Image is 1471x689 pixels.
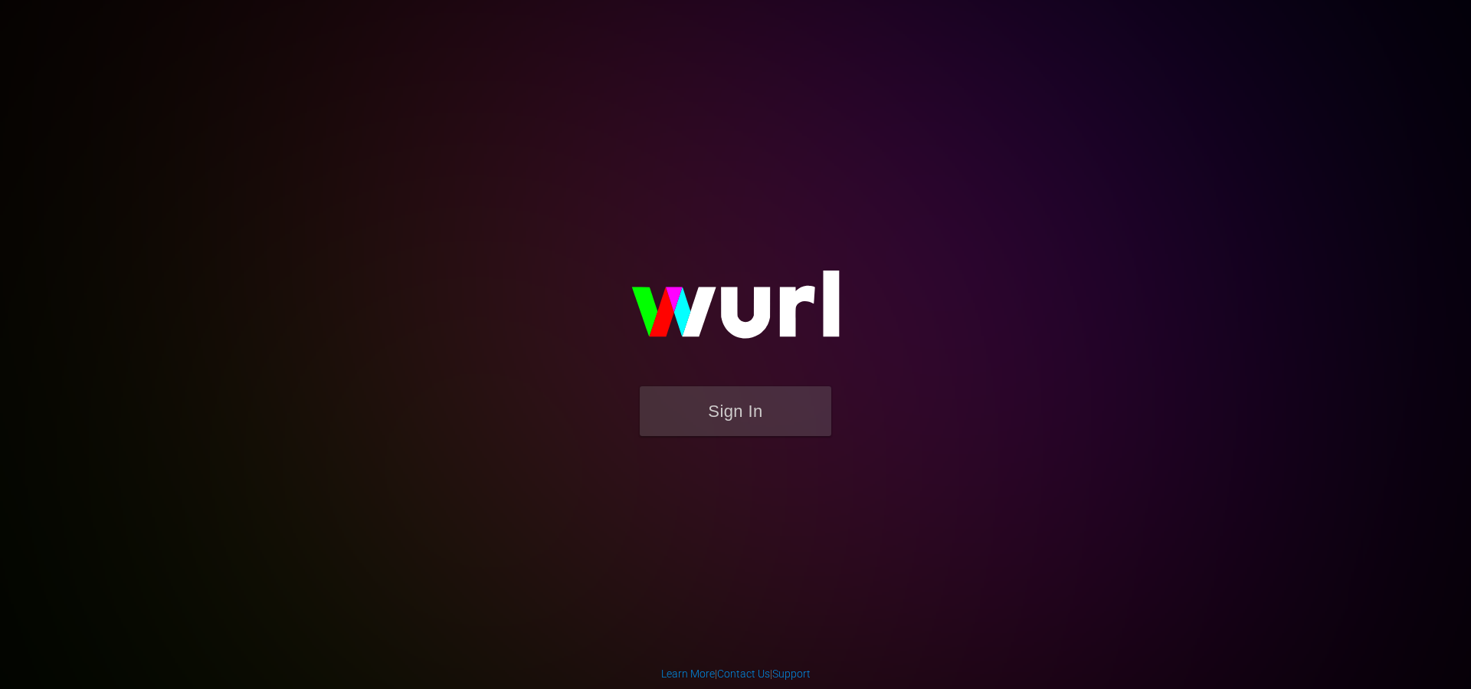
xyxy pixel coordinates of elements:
button: Sign In [640,386,831,436]
img: wurl-logo-on-black-223613ac3d8ba8fe6dc639794a292ebdb59501304c7dfd60c99c58986ef67473.svg [582,238,889,386]
a: Learn More [661,668,715,680]
div: | | [661,666,811,681]
a: Contact Us [717,668,770,680]
a: Support [772,668,811,680]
